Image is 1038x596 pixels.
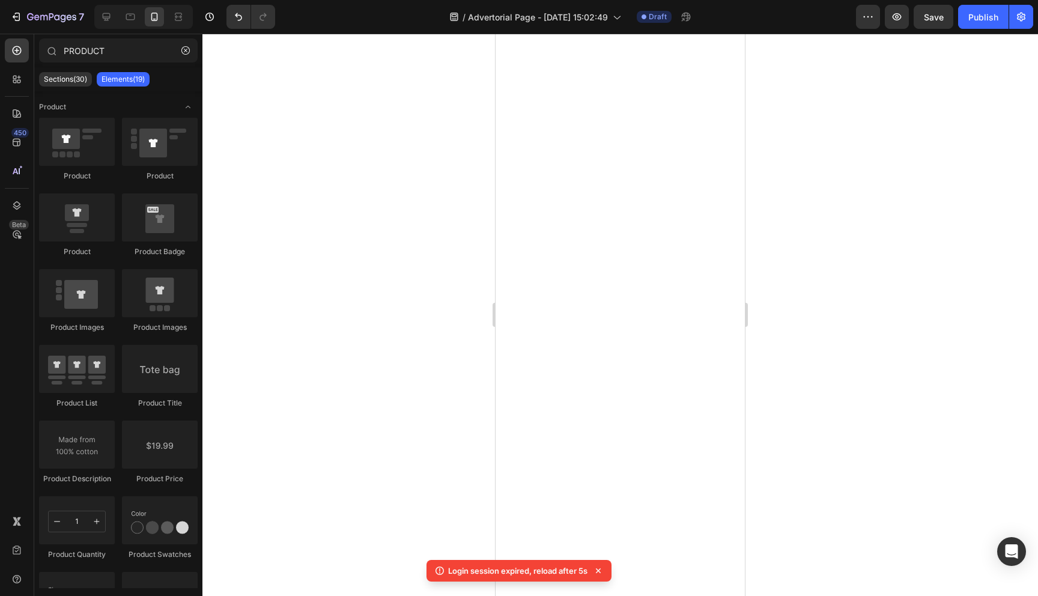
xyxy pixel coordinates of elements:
p: 7 [79,10,84,24]
div: Product Images [122,322,198,333]
div: 450 [11,128,29,138]
div: Publish [968,11,998,23]
div: Undo/Redo [226,5,275,29]
span: Save [924,12,944,22]
div: Product [122,171,198,181]
div: Product Images [39,322,115,333]
span: Product [39,102,66,112]
span: / [463,11,466,23]
div: Product Swatches [122,549,198,560]
p: Elements(19) [102,74,145,84]
span: Toggle open [178,97,198,117]
input: Search Sections & Elements [39,38,198,62]
div: Product Badge [122,246,198,257]
span: Draft [649,11,667,22]
p: Sections(30) [44,74,87,84]
iframe: Design area [496,34,745,596]
span: Advertorial Page - [DATE] 15:02:49 [468,11,608,23]
div: Product Quantity [39,549,115,560]
div: Product [39,171,115,181]
div: Product List [39,398,115,409]
div: Product Description [39,473,115,484]
button: Save [914,5,953,29]
button: 7 [5,5,90,29]
div: Product [39,246,115,257]
p: Login session expired, reload after 5s [448,565,587,577]
div: Product Price [122,473,198,484]
div: Beta [9,220,29,230]
div: Product Title [122,398,198,409]
button: Publish [958,5,1009,29]
div: Open Intercom Messenger [997,537,1026,566]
